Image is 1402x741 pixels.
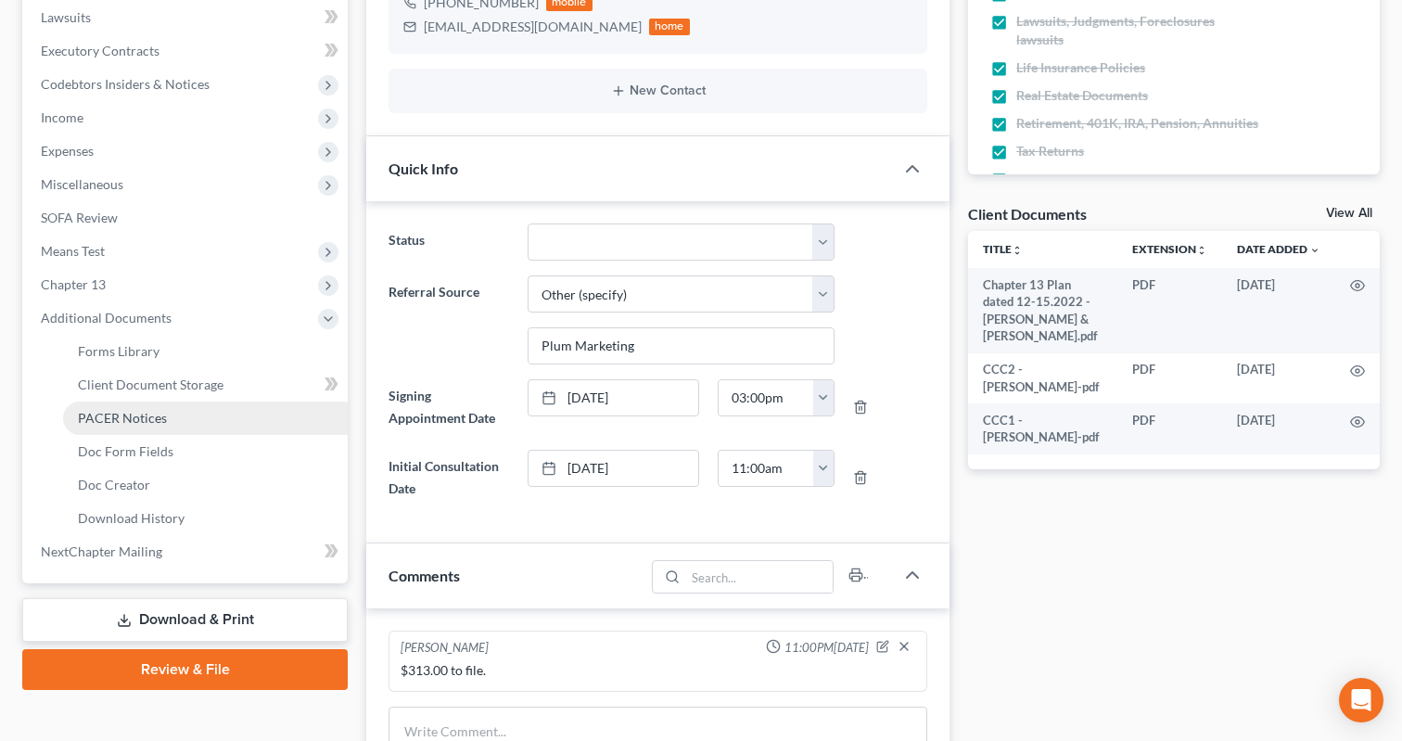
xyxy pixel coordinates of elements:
[403,83,912,98] button: New Contact
[63,435,348,468] a: Doc Form Fields
[1016,142,1084,160] span: Tax Returns
[41,43,159,58] span: Executory Contracts
[1117,268,1222,353] td: PDF
[22,598,348,642] a: Download & Print
[529,451,698,486] a: [DATE]
[26,201,348,235] a: SOFA Review
[529,328,834,364] input: Other Referral Source
[1326,207,1372,220] a: View All
[41,9,91,25] span: Lawsuits
[401,661,915,680] div: $313.00 to file.
[529,380,698,415] a: [DATE]
[784,639,869,657] span: 11:00PM[DATE]
[719,451,814,486] input: -- : --
[1117,353,1222,404] td: PDF
[41,176,123,192] span: Miscellaneous
[1132,242,1207,256] a: Extensionunfold_more
[983,242,1023,256] a: Titleunfold_more
[22,649,348,690] a: Review & File
[41,243,105,259] span: Means Test
[78,377,223,392] span: Client Document Storage
[41,543,162,559] span: NextChapter Mailing
[389,160,458,177] span: Quick Info
[63,402,348,435] a: PACER Notices
[649,19,690,35] div: home
[41,76,210,92] span: Codebtors Insiders & Notices
[1222,353,1335,404] td: [DATE]
[379,379,518,435] label: Signing Appointment Date
[41,276,106,292] span: Chapter 13
[1016,12,1261,49] span: Lawsuits, Judgments, Foreclosures lawsuits
[41,109,83,125] span: Income
[389,567,460,584] span: Comments
[78,510,185,526] span: Download History
[968,268,1117,353] td: Chapter 13 Plan dated 12-15.2022 - [PERSON_NAME] & [PERSON_NAME].pdf
[78,477,150,492] span: Doc Creator
[26,535,348,569] a: NextChapter Mailing
[379,224,518,261] label: Status
[968,403,1117,454] td: CCC1 - [PERSON_NAME]-pdf
[63,335,348,368] a: Forms Library
[78,410,167,426] span: PACER Notices
[719,380,814,415] input: -- : --
[1016,86,1148,105] span: Real Estate Documents
[968,204,1087,224] div: Client Documents
[1016,170,1261,207] span: Photo Identification & Social Security Proof
[1117,403,1222,454] td: PDF
[424,18,642,36] div: [EMAIL_ADDRESS][DOMAIN_NAME]
[1222,268,1335,353] td: [DATE]
[1309,245,1320,256] i: expand_more
[63,502,348,535] a: Download History
[686,561,834,593] input: Search...
[41,143,94,159] span: Expenses
[1016,114,1258,133] span: Retirement, 401K, IRA, Pension, Annuities
[26,34,348,68] a: Executory Contracts
[41,310,172,326] span: Additional Documents
[78,343,159,359] span: Forms Library
[1237,242,1320,256] a: Date Added expand_more
[1339,678,1383,722] div: Open Intercom Messenger
[1012,245,1023,256] i: unfold_more
[1016,58,1145,77] span: Life Insurance Policies
[78,443,173,459] span: Doc Form Fields
[1222,403,1335,454] td: [DATE]
[968,353,1117,404] td: CCC2 - [PERSON_NAME]-pdf
[1196,245,1207,256] i: unfold_more
[26,1,348,34] a: Lawsuits
[401,639,489,658] div: [PERSON_NAME]
[41,210,118,225] span: SOFA Review
[63,368,348,402] a: Client Document Storage
[379,450,518,505] label: Initial Consultation Date
[63,468,348,502] a: Doc Creator
[379,275,518,364] label: Referral Source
